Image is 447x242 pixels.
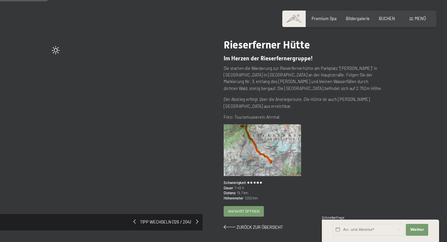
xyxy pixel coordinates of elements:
a: Bildergalerie [346,16,370,21]
p: Foto: Tourismusverein Ahrntal [224,114,382,120]
span: Schnellanfrage [322,216,345,220]
button: Weiter [406,224,428,236]
a: Zurück zur Übersicht [224,225,283,230]
span: Rieserferner Hütte [224,39,310,51]
span: Im Herzen der Rieserfernergruppe! [224,55,313,62]
a: BUCHEN [379,16,395,21]
span: Tipp wechseln (126 / 204) [136,219,195,225]
span: Dauer [224,185,233,191]
span: Weiter [410,227,424,232]
p: Sie starten die Wanderung zur Rieserfernerhütte am Parkplatz "[PERSON_NAME]" in [GEOGRAPHIC_DATA]... [224,65,382,92]
a: Premium Spa [312,16,337,21]
span: Höhenmeter [224,196,243,201]
span: 7:45 h [233,185,244,191]
img: Rieserferner Hütte [224,124,301,176]
span: 19,7 km [236,190,248,196]
span: Menü [415,16,426,21]
span: Schwierigkeit [224,180,246,185]
p: Der Abstieg erfolgt über die Anstiegsroute. Die Hütte ist auch [PERSON_NAME][GEOGRAPHIC_DATA] aus... [224,96,382,109]
span: 1250 hm [243,196,258,201]
span: Anfahrt öffnen [228,208,260,214]
span: Distanz [224,190,236,196]
span: Zurück zur Übersicht [237,225,283,230]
